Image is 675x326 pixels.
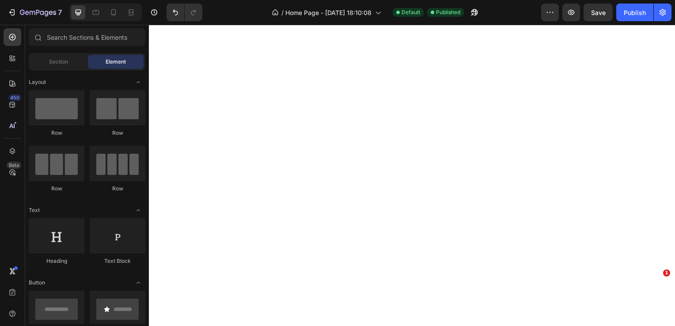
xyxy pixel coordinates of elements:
[29,78,46,86] span: Layout
[29,279,45,287] span: Button
[436,8,460,16] span: Published
[285,8,372,17] span: Home Page - [DATE] 18:10:08
[90,257,145,265] div: Text Block
[7,162,21,169] div: Beta
[90,129,145,137] div: Row
[29,206,40,214] span: Text
[29,28,145,46] input: Search Sections & Elements
[106,58,126,66] span: Element
[402,8,420,16] span: Default
[149,25,675,326] iframe: Design area
[58,7,62,18] p: 7
[131,276,145,290] span: Toggle open
[281,8,284,17] span: /
[29,129,84,137] div: Row
[167,4,202,21] div: Undo/Redo
[624,8,646,17] div: Publish
[131,75,145,89] span: Toggle open
[29,185,84,193] div: Row
[90,185,145,193] div: Row
[645,283,666,304] iframe: Intercom live chat
[4,4,66,21] button: 7
[8,94,21,101] div: 450
[663,269,670,277] span: 1
[591,9,606,16] span: Save
[616,4,653,21] button: Publish
[29,257,84,265] div: Heading
[49,58,68,66] span: Section
[584,4,613,21] button: Save
[131,203,145,217] span: Toggle open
